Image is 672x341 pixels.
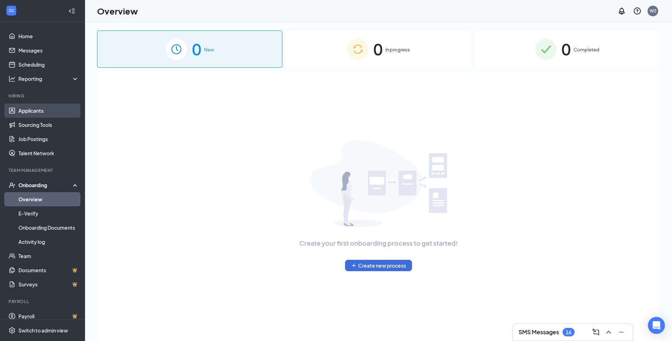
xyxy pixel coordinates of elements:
[299,238,458,248] span: Create your first onboarding process to get started!
[617,7,626,15] svg: Notifications
[603,326,614,338] button: ChevronUp
[373,37,383,61] span: 0
[604,328,613,336] svg: ChevronUp
[633,7,642,15] svg: QuestionInfo
[590,326,602,338] button: ComposeMessage
[616,326,627,338] button: Minimize
[561,37,571,61] span: 0
[617,328,626,336] svg: Minimize
[648,317,665,334] div: Open Intercom Messenger
[18,146,79,160] a: Talent Network
[192,37,201,61] span: 0
[8,7,15,14] svg: WorkstreamLogo
[9,327,16,334] svg: Settings
[18,132,79,146] a: Job Postings
[18,75,79,82] div: Reporting
[18,206,79,220] a: E-Verify
[18,57,79,72] a: Scheduling
[345,260,412,271] button: PlusCreate new process
[18,220,79,235] a: Onboarding Documents
[18,43,79,57] a: Messages
[97,5,138,17] h1: Overview
[18,249,79,263] a: Team
[18,29,79,43] a: Home
[18,277,79,291] a: SurveysCrown
[9,75,16,82] svg: Analysis
[9,167,78,173] div: Team Management
[18,104,79,118] a: Applicants
[9,298,78,304] div: Payroll
[18,192,79,206] a: Overview
[18,327,68,334] div: Switch to admin view
[18,118,79,132] a: Sourcing Tools
[592,328,600,336] svg: ComposeMessage
[385,46,410,53] span: In progress
[18,263,79,277] a: DocumentsCrown
[204,46,214,53] span: New
[68,7,75,15] svg: Collapse
[574,46,599,53] span: Completed
[519,328,559,336] h3: SMS Messages
[650,8,656,14] div: W2
[566,329,571,335] div: 16
[18,309,79,323] a: PayrollCrown
[351,263,357,268] svg: Plus
[18,181,73,189] div: Onboarding
[9,181,16,189] svg: UserCheck
[18,235,79,249] a: Activity log
[9,93,78,99] div: Hiring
